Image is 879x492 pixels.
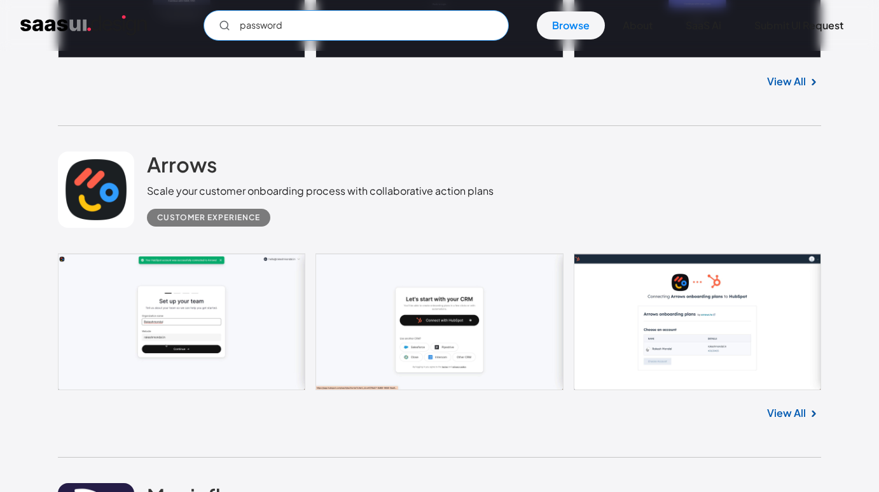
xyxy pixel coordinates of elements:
div: Scale your customer onboarding process with collaborative action plans [147,183,494,199]
input: Search UI designs you're looking for... [204,10,509,41]
a: Submit UI Request [739,11,859,39]
h2: Arrows [147,151,217,177]
a: View All [767,74,806,89]
a: About [607,11,668,39]
a: View All [767,405,806,421]
a: Browse [537,11,605,39]
a: home [20,15,147,36]
form: Email Form [204,10,509,41]
div: Customer Experience [157,210,260,225]
a: SaaS Ai [670,11,737,39]
a: Arrows [147,151,217,183]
